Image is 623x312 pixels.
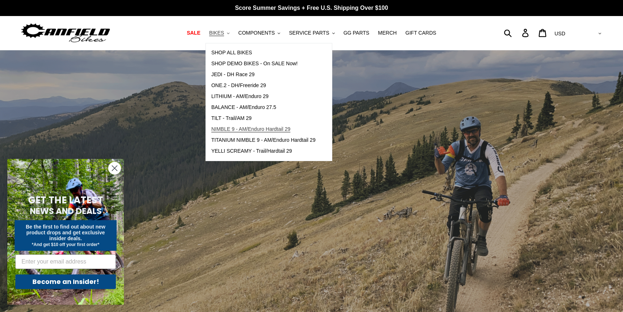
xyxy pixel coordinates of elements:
[20,22,111,44] img: Canfield Bikes
[108,162,121,175] button: Close dialog
[211,82,266,89] span: ONE.2 - DH/Freeride 29
[211,104,276,110] span: BALANCE - AM/Enduro 27.5
[285,28,338,38] button: SERVICE PARTS
[26,224,106,241] span: Be the first to find out about new product drops and get exclusive insider deals.
[206,91,321,102] a: LITHIUM - AM/Enduro 29
[405,30,436,36] span: GIFT CARDS
[206,58,321,69] a: SHOP DEMO BIKES - On SALE Now!
[289,30,329,36] span: SERVICE PARTS
[206,102,321,113] a: BALANCE - AM/Enduro 27.5
[211,137,316,143] span: TITANIUM NIMBLE 9 - AM/Enduro Hardtail 29
[206,146,321,157] a: YELLI SCREAMY - Trail/Hardtail 29
[15,274,116,289] button: Become an Insider!
[211,148,292,154] span: YELLI SCREAMY - Trail/Hardtail 29
[344,30,369,36] span: GG PARTS
[206,47,321,58] a: SHOP ALL BIKES
[205,28,233,38] button: BIKES
[508,25,526,41] input: Search
[378,30,397,36] span: MERCH
[211,50,252,56] span: SHOP ALL BIKES
[187,30,200,36] span: SALE
[28,194,103,207] span: GET THE LATEST
[211,61,298,67] span: SHOP DEMO BIKES - On SALE Now!
[15,254,116,269] input: Enter your email address
[238,30,275,36] span: COMPONENTS
[235,28,284,38] button: COMPONENTS
[402,28,440,38] a: GIFT CARDS
[32,242,99,247] span: *And get $10 off your first order*
[340,28,373,38] a: GG PARTS
[183,28,204,38] a: SALE
[206,124,321,135] a: NIMBLE 9 - AM/Enduro Hardtail 29
[209,30,224,36] span: BIKES
[206,113,321,124] a: TILT - Trail/AM 29
[211,93,269,100] span: LITHIUM - AM/Enduro 29
[30,205,102,217] span: NEWS AND DEALS
[211,126,290,132] span: NIMBLE 9 - AM/Enduro Hardtail 29
[206,80,321,91] a: ONE.2 - DH/Freeride 29
[206,135,321,146] a: TITANIUM NIMBLE 9 - AM/Enduro Hardtail 29
[211,115,252,121] span: TILT - Trail/AM 29
[211,71,255,78] span: JEDI - DH Race 29
[206,69,321,80] a: JEDI - DH Race 29
[375,28,400,38] a: MERCH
